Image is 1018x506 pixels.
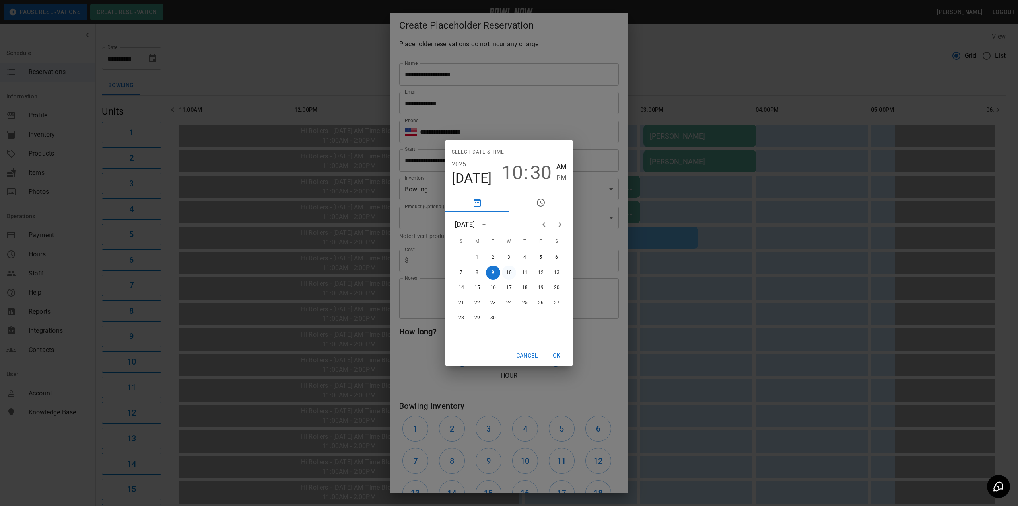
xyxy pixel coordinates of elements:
[502,266,516,280] button: 10
[454,311,468,325] button: 28
[550,296,564,310] button: 27
[518,296,532,310] button: 25
[452,159,466,170] button: 2025
[452,146,504,159] span: Select date & time
[544,348,569,363] button: OK
[445,193,509,212] button: pick date
[534,234,548,250] span: Friday
[550,250,564,265] button: 6
[486,234,500,250] span: Tuesday
[534,296,548,310] button: 26
[470,250,484,265] button: 1
[550,266,564,280] button: 13
[486,281,500,295] button: 16
[501,162,523,184] button: 10
[455,220,475,229] div: [DATE]
[518,234,532,250] span: Thursday
[534,281,548,295] button: 19
[556,172,566,183] button: PM
[502,250,516,265] button: 3
[550,281,564,295] button: 20
[534,250,548,265] button: 5
[518,281,532,295] button: 18
[454,266,468,280] button: 7
[454,234,468,250] span: Sunday
[486,311,500,325] button: 30
[552,217,568,232] button: Next month
[452,170,492,187] button: [DATE]
[524,162,528,184] span: :
[502,281,516,295] button: 17
[530,162,552,184] button: 30
[536,217,552,232] button: Previous month
[477,218,491,231] button: calendar view is open, switch to year view
[513,348,541,363] button: Cancel
[470,311,484,325] button: 29
[518,266,532,280] button: 11
[534,266,548,280] button: 12
[486,266,500,280] button: 9
[486,296,500,310] button: 23
[556,162,566,172] button: AM
[470,266,484,280] button: 8
[518,250,532,265] button: 4
[509,193,573,212] button: pick time
[486,250,500,265] button: 2
[470,234,484,250] span: Monday
[502,296,516,310] button: 24
[454,281,468,295] button: 14
[550,234,564,250] span: Saturday
[470,296,484,310] button: 22
[470,281,484,295] button: 15
[454,296,468,310] button: 21
[502,234,516,250] span: Wednesday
